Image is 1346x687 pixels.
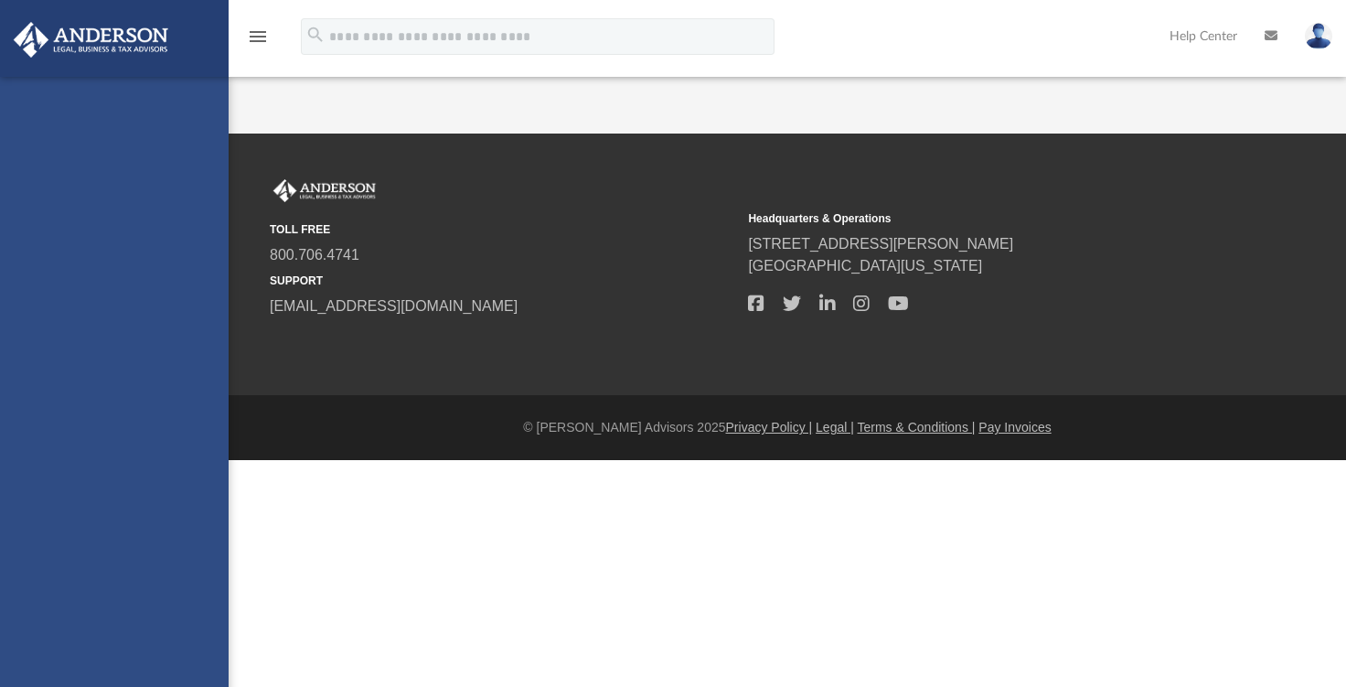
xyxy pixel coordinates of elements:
small: SUPPORT [270,273,735,289]
i: menu [247,26,269,48]
div: © [PERSON_NAME] Advisors 2025 [229,418,1346,437]
a: Privacy Policy | [726,420,813,435]
small: Headquarters & Operations [748,210,1213,227]
a: Terms & Conditions | [858,420,976,435]
a: [STREET_ADDRESS][PERSON_NAME] [748,236,1013,252]
a: Pay Invoices [978,420,1051,435]
i: search [305,25,326,45]
small: TOLL FREE [270,221,735,238]
img: Anderson Advisors Platinum Portal [8,22,174,58]
a: Legal | [816,420,854,435]
a: [GEOGRAPHIC_DATA][US_STATE] [748,258,982,274]
img: Anderson Advisors Platinum Portal [270,179,379,203]
a: 800.706.4741 [270,247,359,263]
a: menu [247,35,269,48]
a: [EMAIL_ADDRESS][DOMAIN_NAME] [270,298,518,314]
img: User Pic [1305,23,1332,49]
